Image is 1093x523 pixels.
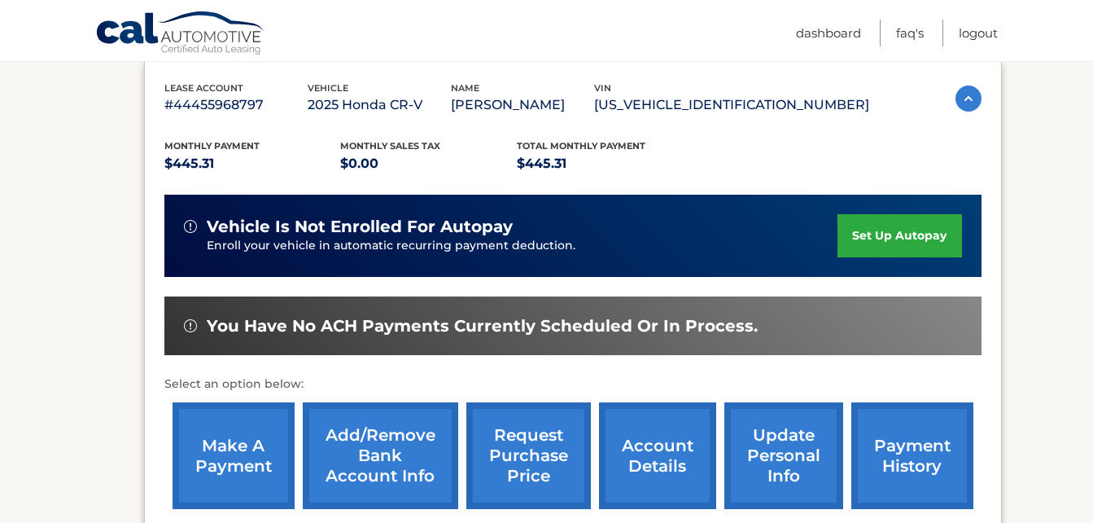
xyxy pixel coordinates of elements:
p: [PERSON_NAME] [451,94,594,116]
span: vehicle [308,82,348,94]
img: accordion-active.svg [955,86,982,112]
p: Enroll your vehicle in automatic recurring payment deduction. [207,237,838,255]
span: Monthly Payment [164,140,260,152]
p: $445.31 [164,152,341,175]
a: request purchase price [466,402,591,509]
p: $0.00 [340,152,517,175]
p: 2025 Honda CR-V [308,94,451,116]
a: account details [599,402,716,509]
a: Logout [959,20,998,46]
a: Dashboard [796,20,861,46]
img: alert-white.svg [184,319,197,332]
a: FAQ's [896,20,924,46]
span: You have no ACH payments currently scheduled or in process. [207,316,758,336]
span: name [451,82,479,94]
span: vehicle is not enrolled for autopay [207,217,513,237]
img: alert-white.svg [184,220,197,233]
a: update personal info [724,402,843,509]
a: Cal Automotive [95,11,266,58]
a: payment history [851,402,973,509]
p: #44455968797 [164,94,308,116]
a: set up autopay [837,214,961,257]
span: Total Monthly Payment [517,140,645,152]
p: [US_VEHICLE_IDENTIFICATION_NUMBER] [594,94,869,116]
p: $445.31 [517,152,693,175]
a: make a payment [173,402,295,509]
span: Monthly sales Tax [340,140,440,152]
a: Add/Remove bank account info [303,402,458,509]
p: Select an option below: [164,375,982,394]
span: vin [594,82,611,94]
span: lease account [164,82,243,94]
